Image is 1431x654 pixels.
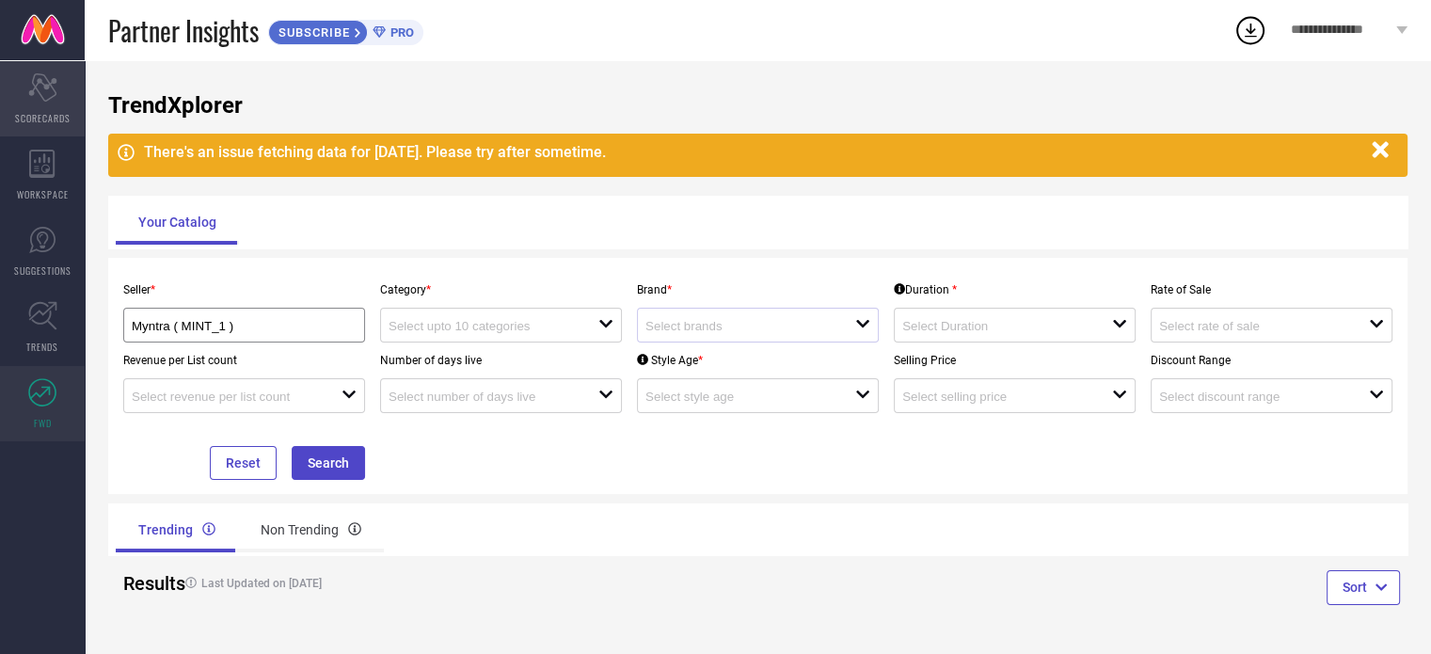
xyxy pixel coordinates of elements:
[637,354,703,367] div: Style Age
[380,283,622,296] p: Category
[116,507,238,552] div: Trending
[1151,283,1392,296] p: Rate of Sale
[132,390,321,404] input: Select revenue per list count
[645,390,835,404] input: Select style age
[144,143,1362,161] div: There's an issue fetching data for [DATE]. Please try after sometime.
[268,15,423,45] a: SUBSCRIBEPRO
[14,263,72,278] span: SUGGESTIONS
[1233,13,1267,47] div: Open download list
[389,319,578,333] input: Select upto 10 categories
[645,319,835,333] input: Select brands
[1159,390,1348,404] input: Select discount range
[123,283,365,296] p: Seller
[380,354,622,367] p: Number of days live
[637,283,879,296] p: Brand
[902,390,1091,404] input: Select selling price
[15,111,71,125] span: SCORECARDS
[108,11,259,50] span: Partner Insights
[1159,319,1348,333] input: Select rate of sale
[238,507,384,552] div: Non Trending
[269,25,355,40] span: SUBSCRIBE
[26,340,58,354] span: TRENDS
[132,319,334,333] input: Select seller
[116,199,239,245] div: Your Catalog
[1327,570,1400,604] button: Sort
[34,416,52,430] span: FWD
[902,319,1091,333] input: Select Duration
[894,283,957,296] div: Duration
[389,390,578,404] input: Select number of days live
[292,446,365,480] button: Search
[1151,354,1392,367] p: Discount Range
[386,25,414,40] span: PRO
[894,354,1136,367] p: Selling Price
[176,577,690,590] h4: Last Updated on [DATE]
[210,446,277,480] button: Reset
[108,92,1407,119] h1: TrendXplorer
[17,187,69,201] span: WORKSPACE
[123,572,161,595] h2: Results
[123,354,365,367] p: Revenue per List count
[132,316,357,334] div: Myntra ( MINT_1 )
